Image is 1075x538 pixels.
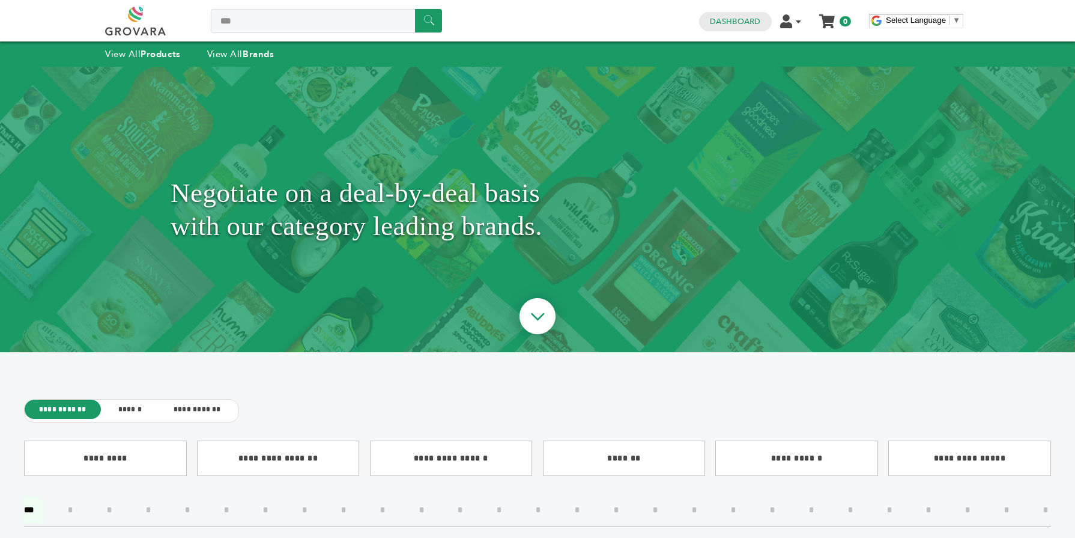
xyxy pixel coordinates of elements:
[506,286,569,350] img: ourBrandsHeroArrow.png
[171,97,904,322] h1: Negotiate on a deal-by-deal basis with our category leading brands.
[211,9,442,33] input: Search a product or brand...
[105,48,181,60] a: View AllProducts
[243,48,274,60] strong: Brands
[840,16,851,26] span: 0
[952,16,960,25] span: ▼
[141,48,180,60] strong: Products
[886,16,960,25] a: Select Language​
[207,48,274,60] a: View AllBrands
[710,16,760,27] a: Dashboard
[820,11,834,23] a: My Cart
[949,16,949,25] span: ​
[886,16,946,25] span: Select Language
